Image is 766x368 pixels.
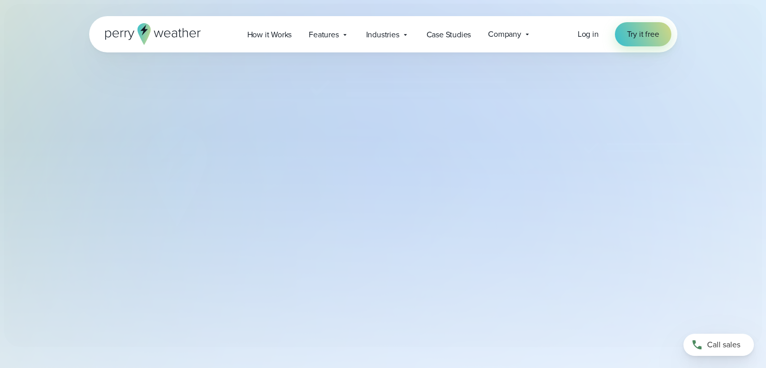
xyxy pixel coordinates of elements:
span: Case Studies [427,29,471,41]
span: Industries [366,29,399,41]
a: How it Works [239,24,301,45]
a: Call sales [683,334,754,356]
span: Call sales [707,339,740,351]
span: Company [488,28,521,40]
a: Case Studies [418,24,480,45]
span: Try it free [627,28,659,40]
span: Features [309,29,338,41]
span: How it Works [247,29,292,41]
a: Log in [578,28,599,40]
a: Try it free [615,22,671,46]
